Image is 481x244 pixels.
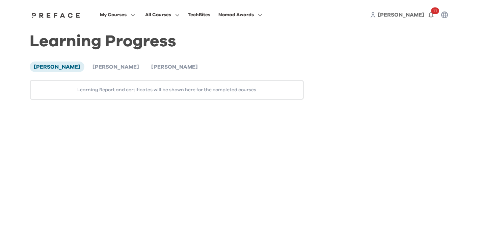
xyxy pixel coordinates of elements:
[145,11,171,19] span: All Courses
[216,10,264,19] button: Nomad Awards
[98,10,137,19] button: My Courses
[424,8,438,22] button: 11
[188,11,210,19] div: TechBites
[378,11,424,19] a: [PERSON_NAME]
[431,7,439,14] span: 11
[218,11,254,19] span: Nomad Awards
[34,64,80,70] span: [PERSON_NAME]
[100,11,127,19] span: My Courses
[378,12,424,18] span: [PERSON_NAME]
[30,80,304,100] div: Learning Report and certificates will be shown here for the completed courses
[143,10,182,19] button: All Courses
[30,13,82,18] img: Preface Logo
[92,64,139,70] span: [PERSON_NAME]
[151,64,198,70] span: [PERSON_NAME]
[30,38,304,45] h1: Learning Progress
